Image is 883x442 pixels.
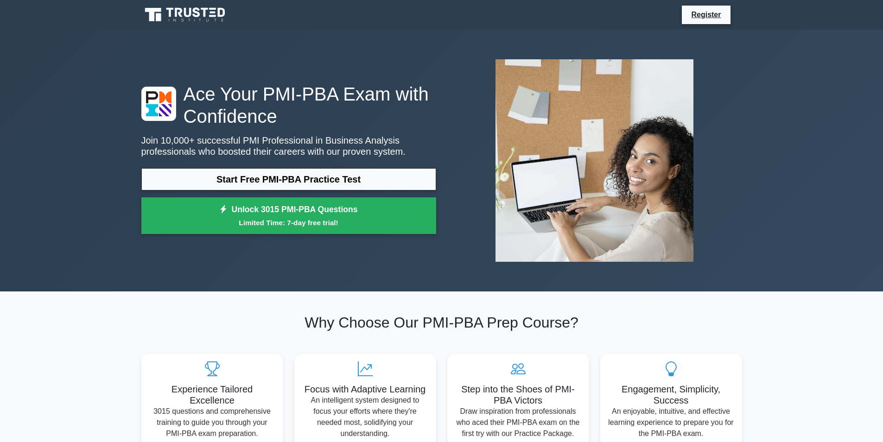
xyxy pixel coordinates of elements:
[455,406,582,439] p: Draw inspiration from professionals who aced their PMI-PBA exam on the first try with our Practic...
[608,384,735,406] h5: Engagement, Simplicity, Success
[141,314,742,331] h2: Why Choose Our PMI-PBA Prep Course?
[141,83,436,127] h1: Ace Your PMI-PBA Exam with Confidence
[141,135,436,157] p: Join 10,000+ successful PMI Professional in Business Analysis professionals who boosted their car...
[608,406,735,439] p: An enjoyable, intuitive, and effective learning experience to prepare you for the PMI-PBA exam.
[141,168,436,190] a: Start Free PMI-PBA Practice Test
[302,384,429,395] h5: Focus with Adaptive Learning
[302,395,429,439] p: An intelligent system designed to focus your efforts where they're needed most, solidifying your ...
[686,9,726,20] a: Register
[149,406,276,439] p: 3015 questions and comprehensive training to guide you through your PMI-PBA exam preparation.
[149,384,276,406] h5: Experience Tailored Excellence
[455,384,582,406] h5: Step into the Shoes of PMI-PBA Victors
[141,197,436,234] a: Unlock 3015 PMI-PBA QuestionsLimited Time: 7-day free trial!
[153,217,425,228] small: Limited Time: 7-day free trial!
